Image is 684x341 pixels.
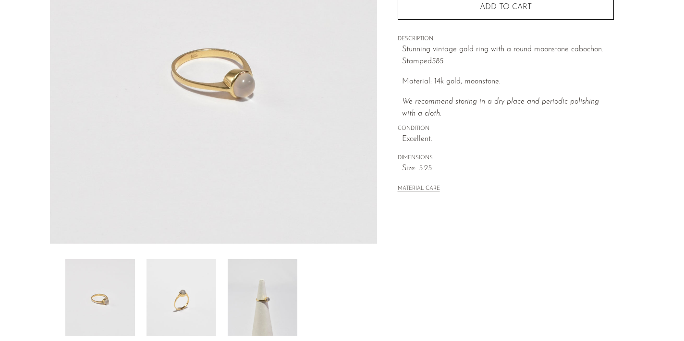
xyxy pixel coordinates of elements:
span: Size: 5.25 [402,163,614,175]
i: We recommend storing in a dry place and periodic polishing with a cloth. [402,98,599,118]
span: Add to cart [480,3,532,11]
img: Gold Moonstone Ring [228,259,297,336]
span: Excellent. [402,133,614,146]
span: DIMENSIONS [398,154,614,163]
em: 585. [432,58,445,65]
img: Gold Moonstone Ring [65,259,135,336]
img: Gold Moonstone Ring [147,259,216,336]
span: CONDITION [398,125,614,133]
p: Material: 14k gold, moonstone. [402,76,614,88]
button: MATERIAL CARE [398,186,440,193]
span: DESCRIPTION [398,35,614,44]
p: Stunning vintage gold ring with a round moonstone cabochon. Stamped [402,44,614,68]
